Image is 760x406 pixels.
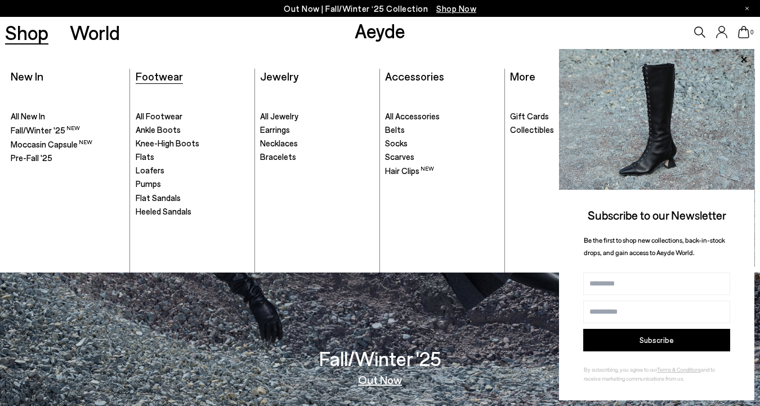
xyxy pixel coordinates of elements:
[136,193,181,203] span: Flat Sandals
[260,111,298,121] span: All Jewelry
[436,3,476,14] span: Navigate to /collections/new-in
[136,165,164,175] span: Loafers
[136,165,249,176] a: Loafers
[584,236,725,257] span: Be the first to shop new collections, back-in-stock drops, and gain access to Aeyde World.
[136,124,181,135] span: Ankle Boots
[136,111,182,121] span: All Footwear
[136,151,249,163] a: Flats
[260,69,298,83] a: Jewelry
[657,366,701,373] a: Terms & Conditions
[319,349,441,368] h3: Fall/Winter '25
[136,206,249,217] a: Heeled Sandals
[738,26,749,38] a: 0
[385,138,408,148] span: Socks
[385,111,440,121] span: All Accessories
[358,374,402,385] a: Out Now
[385,151,414,162] span: Scarves
[559,49,754,190] img: 2a6287a1333c9a56320fd6e7b3c4a9a9.jpg
[588,208,726,222] span: Subscribe to our Newsletter
[385,165,499,177] a: Hair Clips
[510,69,535,83] a: More
[136,138,199,148] span: Knee-High Boots
[136,111,249,122] a: All Footwear
[385,69,444,83] a: Accessories
[385,124,499,136] a: Belts
[260,151,296,162] span: Bracelets
[136,179,249,190] a: Pumps
[385,151,499,163] a: Scarves
[510,111,549,121] span: Gift Cards
[260,124,374,136] a: Earrings
[11,139,92,149] span: Moccasin Capsule
[11,125,80,135] span: Fall/Winter '25
[136,206,191,216] span: Heeled Sandals
[70,23,120,42] a: World
[385,124,405,135] span: Belts
[11,111,45,121] span: All New In
[260,111,374,122] a: All Jewelry
[385,166,434,176] span: Hair Clips
[136,69,183,83] a: Footwear
[136,151,154,162] span: Flats
[260,151,374,163] a: Bracelets
[11,153,52,163] span: Pre-Fall '25
[385,138,499,149] a: Socks
[355,19,405,42] a: Aeyde
[385,111,499,122] a: All Accessories
[136,138,249,149] a: Knee-High Boots
[584,366,657,373] span: By subscribing, you agree to our
[583,329,730,351] button: Subscribe
[11,139,124,150] a: Moccasin Capsule
[11,124,124,136] a: Fall/Winter '25
[284,2,476,16] p: Out Now | Fall/Winter ‘25 Collection
[510,111,624,122] a: Gift Cards
[510,124,624,136] a: Collectibles
[749,29,755,35] span: 0
[260,124,290,135] span: Earrings
[11,111,124,122] a: All New In
[5,23,48,42] a: Shop
[11,153,124,164] a: Pre-Fall '25
[260,138,374,149] a: Necklaces
[136,193,249,204] a: Flat Sandals
[510,124,554,135] span: Collectibles
[136,124,249,136] a: Ankle Boots
[136,179,161,189] span: Pumps
[260,138,298,148] span: Necklaces
[11,69,43,83] a: New In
